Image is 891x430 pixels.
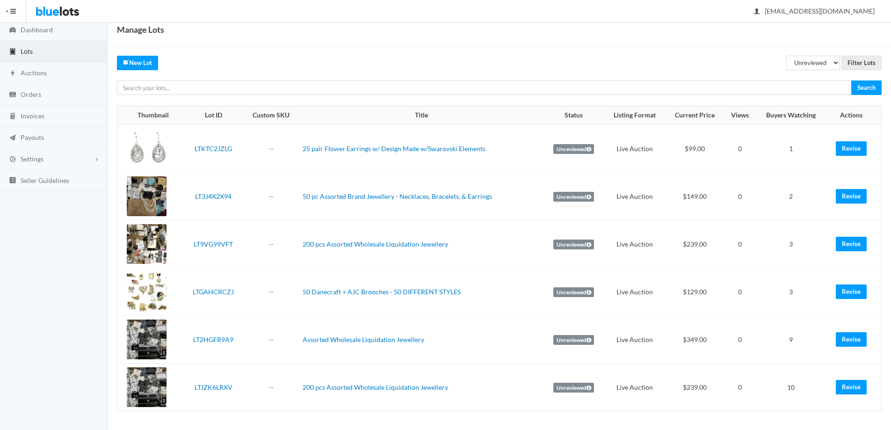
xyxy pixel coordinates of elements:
[117,80,852,95] input: Search your lots...
[724,173,755,220] td: 0
[303,192,492,200] a: 50 pc Assorted Brand Jewellery - Necklaces, Bracelets, & Earrings
[724,364,755,411] td: 0
[21,69,47,77] span: Auctions
[666,173,724,220] td: $149.00
[666,106,724,125] th: Current Price
[553,383,594,393] label: Unreviewed
[8,134,17,143] ion-icon: paper plane
[21,90,41,98] span: Orders
[836,189,867,204] a: Revise
[303,240,448,248] a: 200 pcs Assorted Wholesale Liquidation Jewellery
[303,335,424,343] a: Assorted Wholesale Liquidation Jewellery
[21,176,69,184] span: Seller Guidelines
[755,268,826,316] td: 3
[553,335,594,345] label: Unreviewed
[553,144,594,154] label: Unreviewed
[724,220,755,268] td: 0
[553,287,594,298] label: Unreviewed
[754,7,875,15] span: [EMAIL_ADDRESS][DOMAIN_NAME]
[117,56,158,70] a: createNew Lot
[8,69,17,78] ion-icon: flash
[836,380,867,394] a: Revise
[117,106,183,125] th: Thumbnail
[604,316,666,364] td: Live Auction
[269,192,274,200] a: --
[755,364,826,411] td: 10
[8,48,17,57] ion-icon: clipboard
[544,106,604,125] th: Status
[183,106,244,125] th: Lot ID
[752,7,761,16] ion-icon: person
[836,332,867,347] a: Revise
[269,335,274,343] a: --
[836,141,867,156] a: Revise
[724,106,755,125] th: Views
[755,106,826,125] th: Buyers Watching
[604,364,666,411] td: Live Auction
[303,383,448,391] a: 200 pcs Assorted Wholesale Liquidation Jewellery
[604,268,666,316] td: Live Auction
[841,56,882,70] input: Filter Lots
[195,145,232,153] a: LTKTC2JZLG
[8,176,17,185] ion-icon: list box
[553,192,594,202] label: Unreviewed
[666,268,724,316] td: $129.00
[21,47,33,55] span: Lots
[724,268,755,316] td: 0
[553,240,594,250] label: Unreviewed
[193,335,233,343] a: LT2HGFR9A9
[123,59,129,65] ion-icon: create
[851,80,882,95] input: Search
[8,155,17,164] ion-icon: cog
[269,383,274,391] a: --
[826,106,881,125] th: Actions
[299,106,544,125] th: Title
[755,124,826,173] td: 1
[666,316,724,364] td: $349.00
[836,237,867,251] a: Revise
[604,124,666,173] td: Live Auction
[666,124,724,173] td: $99.00
[194,240,233,248] a: LT9VG99VFT
[8,112,17,121] ion-icon: calculator
[8,91,17,100] ion-icon: cash
[269,145,274,153] a: --
[604,106,666,125] th: Listing Format
[269,240,274,248] a: --
[8,26,17,35] ion-icon: speedometer
[195,192,232,200] a: LT3J4X2X94
[244,106,299,125] th: Custom SKU
[117,22,164,36] h1: Manage Lots
[21,133,44,141] span: Payouts
[724,316,755,364] td: 0
[303,145,485,153] a: 25 pair Flower Earrings w/ Design Made w/Swarovski Elements
[724,124,755,173] td: 0
[269,288,274,296] a: --
[604,220,666,268] td: Live Auction
[666,220,724,268] td: $239.00
[195,383,232,391] a: LTJZK6LRXV
[604,173,666,220] td: Live Auction
[21,112,44,120] span: Invoices
[666,364,724,411] td: $239.00
[21,26,53,34] span: Dashboard
[193,288,234,296] a: LTGAHCRCZJ
[303,288,461,296] a: 50 Danecraft + AJC Brooches - 50 DIFFERENT STYLES
[836,284,867,299] a: Revise
[755,173,826,220] td: 2
[21,155,43,163] span: Settings
[755,220,826,268] td: 3
[755,316,826,364] td: 9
